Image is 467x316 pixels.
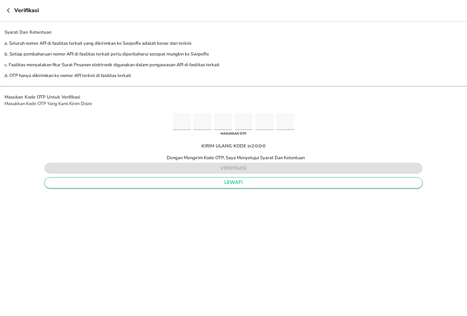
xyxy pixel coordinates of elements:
input: Please enter OTP character 4 [235,113,253,130]
p: Verifikasi [14,6,39,15]
div: MASUKKAN OTP [219,130,248,138]
input: Please enter OTP character 3 [214,113,232,130]
div: KIRIM ULANG KODE in2:0:0:0 [196,137,271,155]
div: Dengan Mengirim Kode OTP, Saya Menyetujui Syarat Dan Ketentuan [162,155,305,161]
input: Please enter OTP character 1 [173,113,191,130]
input: Please enter OTP character 2 [193,113,211,130]
input: Please enter OTP character 6 [276,113,294,130]
span: lewati [50,178,417,187]
input: Please enter OTP character 5 [256,113,274,130]
button: lewati [44,177,423,188]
